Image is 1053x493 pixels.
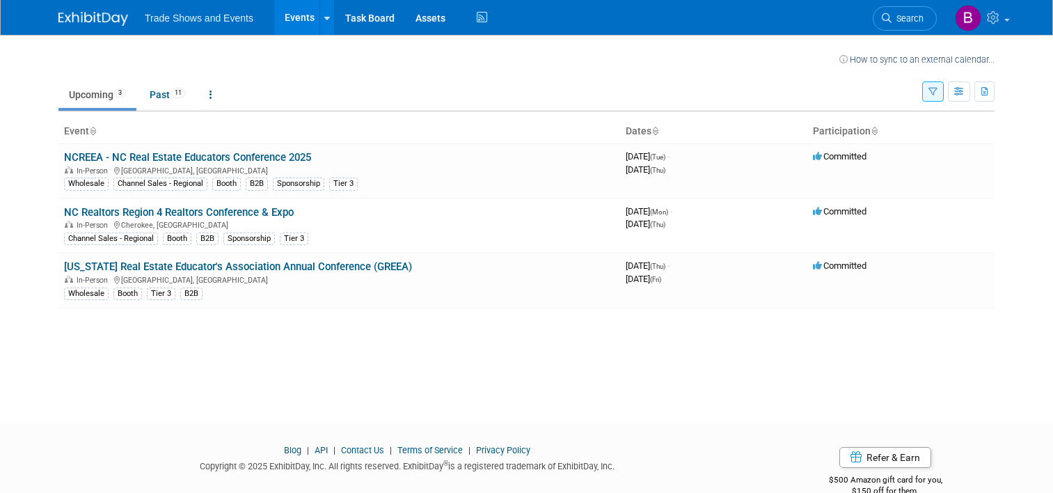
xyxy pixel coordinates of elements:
div: Sponsorship [223,233,275,245]
div: Sponsorship [273,178,324,190]
a: NC Realtors Region 4 Realtors Conference & Expo [64,206,294,219]
div: Booth [113,288,142,300]
th: Event [58,120,620,143]
div: [GEOGRAPHIC_DATA], [GEOGRAPHIC_DATA] [64,164,615,175]
a: Sort by Participation Type [871,125,878,136]
span: (Thu) [650,263,665,270]
span: [DATE] [626,274,661,284]
div: B2B [246,178,268,190]
img: In-Person Event [65,276,73,283]
span: - [670,206,672,217]
span: Committed [813,206,866,217]
span: (Tue) [650,153,665,161]
span: - [667,260,670,271]
a: NCREEA - NC Real Estate Educators Conference 2025 [64,151,311,164]
a: Contact Us [341,445,384,455]
div: Tier 3 [147,288,175,300]
img: In-Person Event [65,166,73,173]
a: How to sync to an external calendar... [839,54,995,65]
span: In-Person [77,221,112,230]
th: Participation [807,120,995,143]
a: Refer & Earn [839,447,931,468]
span: Trade Shows and Events [145,13,253,24]
span: (Fri) [650,276,661,283]
span: Search [892,13,924,24]
span: [DATE] [626,260,670,271]
div: Wholesale [64,178,109,190]
a: Sort by Start Date [651,125,658,136]
span: 11 [171,88,186,98]
a: Blog [284,445,301,455]
div: Channel Sales - Regional [113,178,207,190]
div: Booth [163,233,191,245]
div: Cherokee, [GEOGRAPHIC_DATA] [64,219,615,230]
span: (Thu) [650,166,665,174]
a: Sort by Event Name [89,125,96,136]
img: ExhibitDay [58,12,128,26]
span: (Thu) [650,221,665,228]
div: Wholesale [64,288,109,300]
a: Search [873,6,937,31]
a: [US_STATE] Real Estate Educator's Association Annual Conference (GREEA) [64,260,412,273]
div: Tier 3 [280,233,308,245]
span: [DATE] [626,164,665,175]
span: In-Person [77,276,112,285]
span: Committed [813,260,866,271]
div: Channel Sales - Regional [64,233,158,245]
img: In-Person Event [65,221,73,228]
span: | [330,445,339,455]
span: In-Person [77,166,112,175]
div: B2B [180,288,203,300]
div: B2B [196,233,219,245]
div: [GEOGRAPHIC_DATA], [GEOGRAPHIC_DATA] [64,274,615,285]
span: | [386,445,395,455]
span: [DATE] [626,219,665,229]
th: Dates [620,120,807,143]
a: API [315,445,328,455]
span: | [465,445,474,455]
span: | [303,445,312,455]
div: Copyright © 2025 ExhibitDay, Inc. All rights reserved. ExhibitDay is a registered trademark of Ex... [58,457,755,473]
div: Tier 3 [329,178,358,190]
span: [DATE] [626,151,670,162]
sup: ® [443,460,448,467]
img: Barbara Wilkinson [955,5,981,31]
a: Upcoming3 [58,81,136,108]
span: (Mon) [650,208,668,216]
a: Terms of Service [397,445,463,455]
span: 3 [114,88,126,98]
span: Committed [813,151,866,162]
span: [DATE] [626,206,672,217]
a: Privacy Policy [476,445,530,455]
a: Past11 [139,81,196,108]
div: Booth [212,178,241,190]
span: - [667,151,670,162]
